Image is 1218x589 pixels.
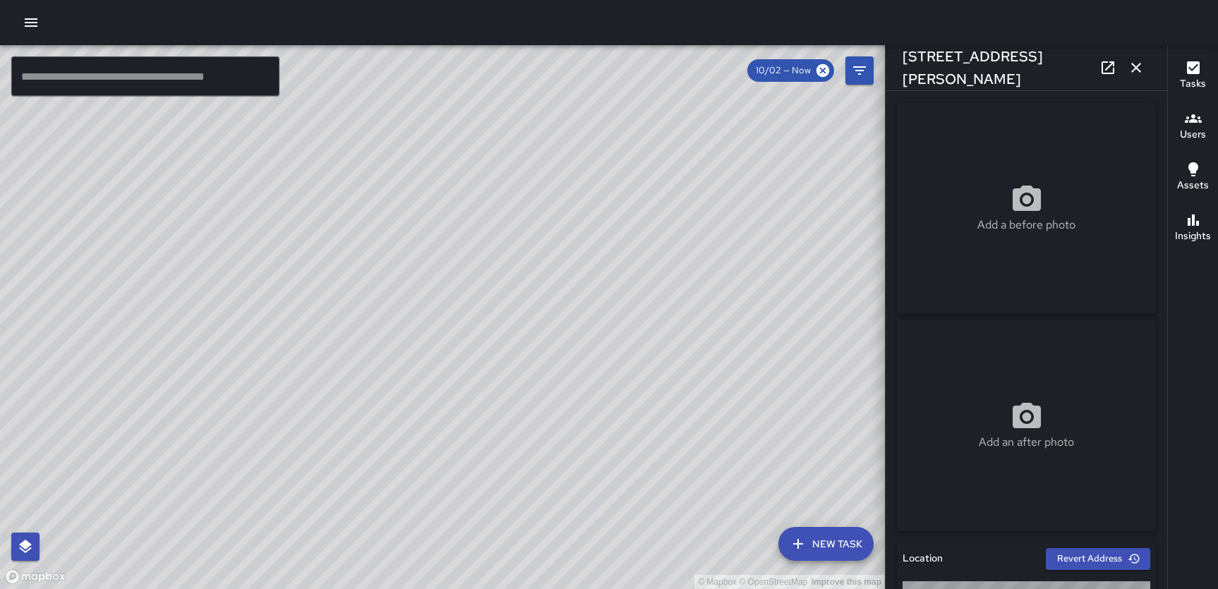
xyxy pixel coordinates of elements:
[1168,51,1218,102] button: Tasks
[1168,203,1218,254] button: Insights
[1046,548,1150,570] button: Revert Address
[977,217,1075,233] p: Add a before photo
[1168,152,1218,203] button: Assets
[747,63,819,78] span: 10/02 — Now
[845,56,874,85] button: Filters
[903,551,943,566] h6: Location
[1168,102,1218,152] button: Users
[903,45,1094,90] h6: [STREET_ADDRESS][PERSON_NAME]
[1177,178,1209,193] h6: Assets
[747,59,834,82] div: 10/02 — Now
[979,434,1074,451] p: Add an after photo
[1180,76,1206,92] h6: Tasks
[1175,229,1211,244] h6: Insights
[778,527,874,561] button: New Task
[1180,127,1206,142] h6: Users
